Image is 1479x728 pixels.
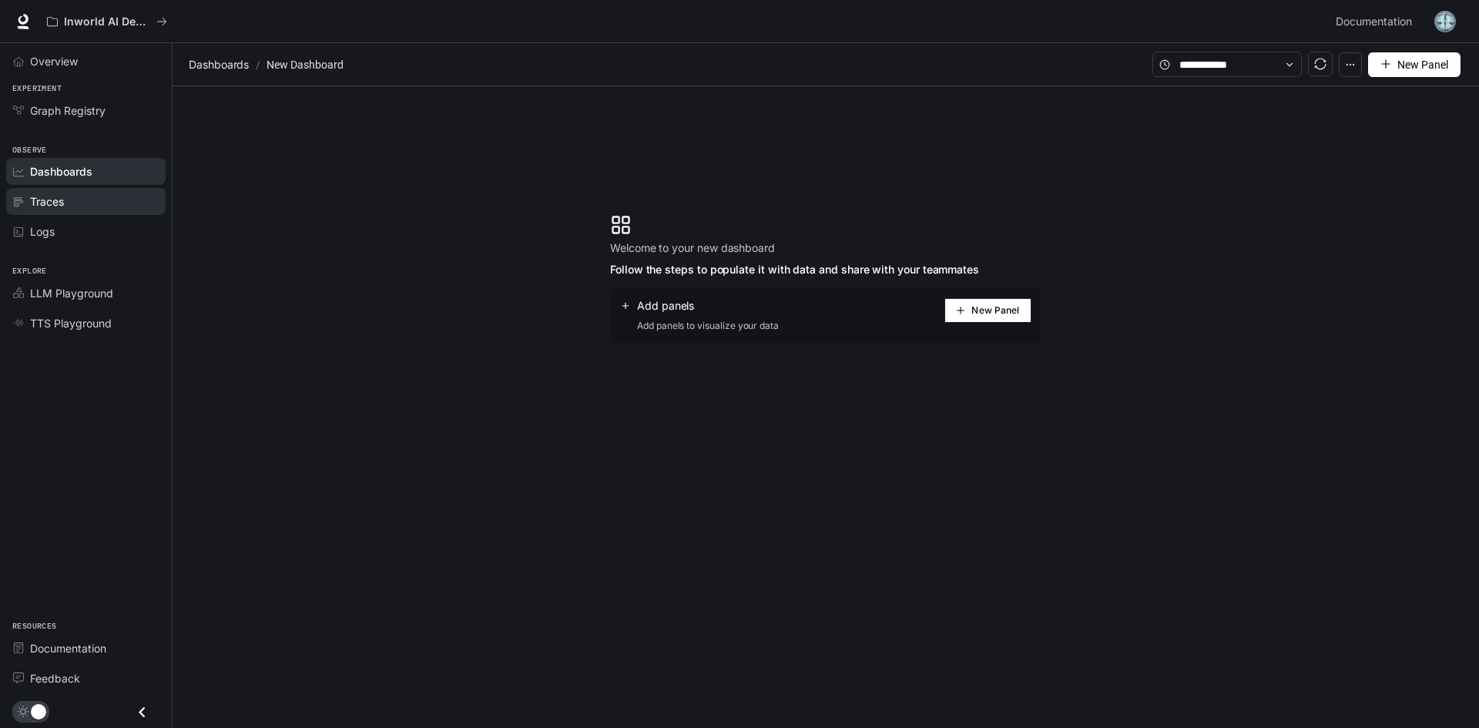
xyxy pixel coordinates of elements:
[30,102,106,119] span: Graph Registry
[1380,59,1391,69] span: plus
[1314,58,1326,70] span: sync
[1434,11,1456,32] img: User avatar
[30,315,112,331] span: TTS Playground
[6,310,166,337] a: TTS Playground
[971,307,1019,314] span: New Panel
[6,218,166,245] a: Logs
[1368,52,1461,77] button: New Panel
[256,56,260,73] span: /
[185,55,253,74] button: Dashboards
[6,665,166,692] a: Feedback
[6,188,166,215] a: Traces
[6,158,166,185] a: Dashboards
[125,696,159,728] button: Close drawer
[1336,12,1412,32] span: Documentation
[1397,56,1448,73] span: New Panel
[6,280,166,307] a: LLM Playground
[944,298,1031,323] button: New Panel
[956,306,965,315] span: plus
[30,53,78,69] span: Overview
[31,703,46,720] span: Dark mode toggle
[30,670,80,686] span: Feedback
[637,298,694,314] span: Add panels
[1430,6,1461,37] button: User avatar
[610,239,979,257] span: Welcome to your new dashboard
[30,163,92,179] span: Dashboards
[30,193,64,210] span: Traces
[189,55,249,74] span: Dashboards
[610,260,979,279] span: Follow the steps to populate it with data and share with your teammates
[30,223,55,240] span: Logs
[263,50,347,79] article: New Dashboard
[64,15,150,29] p: Inworld AI Demos
[620,318,779,334] span: Add panels to visualize your data
[30,285,113,301] span: LLM Playground
[6,635,166,662] a: Documentation
[40,6,174,37] button: All workspaces
[6,97,166,124] a: Graph Registry
[6,48,166,75] a: Overview
[30,640,106,656] span: Documentation
[1330,6,1424,37] a: Documentation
